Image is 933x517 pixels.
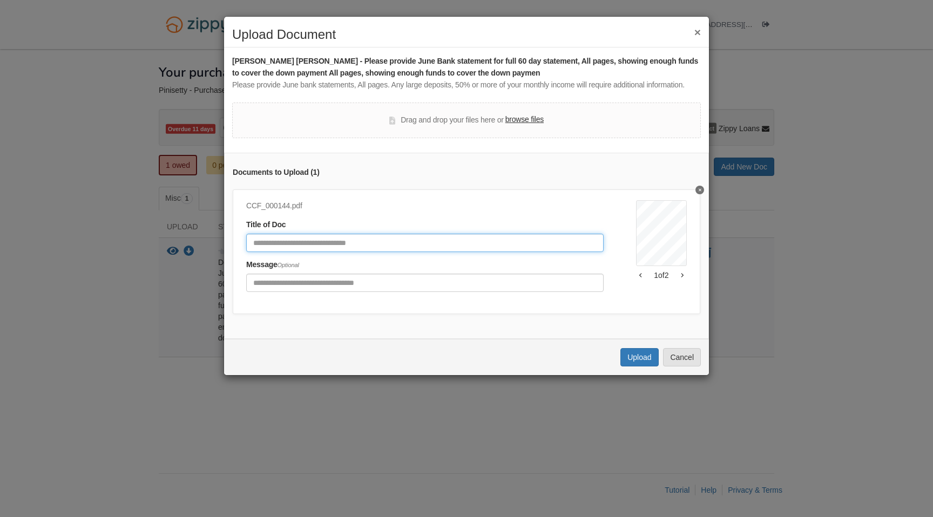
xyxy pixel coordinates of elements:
div: Documents to Upload ( 1 ) [233,167,700,179]
label: Message [246,259,299,271]
button: Upload [620,348,658,366]
div: CCF_000144.pdf [246,200,604,212]
div: Please provide June bank statements, All pages. Any large deposits, 50% or more of your monthly i... [232,79,701,91]
label: browse files [505,114,544,126]
div: Drag and drop your files here or [389,114,544,127]
button: Delete undefined [695,186,704,194]
h2: Upload Document [232,28,701,42]
div: 1 of 2 [636,270,687,281]
input: Document Title [246,234,604,252]
button: Cancel [663,348,701,366]
button: × [694,26,701,38]
input: Include any comments on this document [246,274,604,292]
span: Optional [278,262,299,268]
div: [PERSON_NAME] [PERSON_NAME] - Please provide June Bank statement for full 60 day statement, All p... [232,56,701,79]
label: Title of Doc [246,219,286,231]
